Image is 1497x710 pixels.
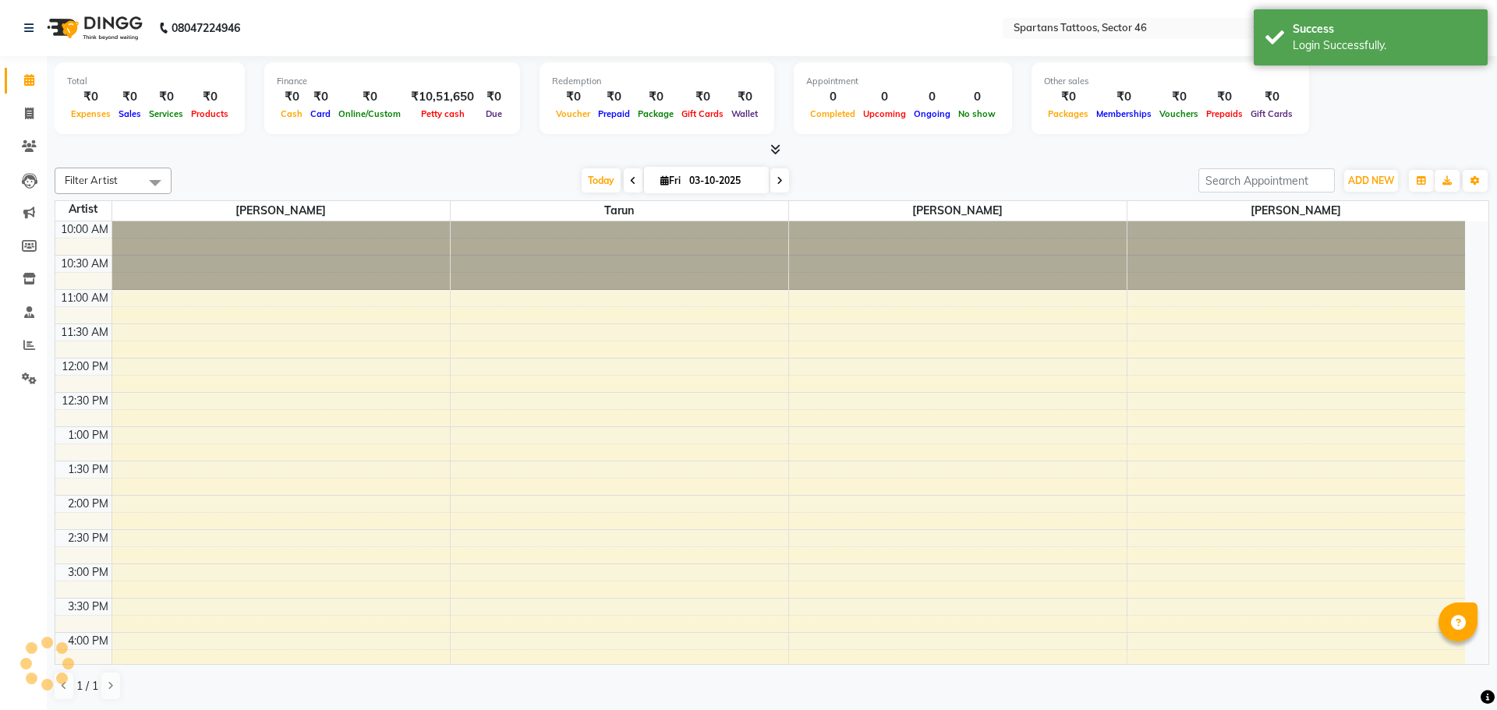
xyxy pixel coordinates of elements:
span: 1 / 1 [76,678,98,694]
span: Online/Custom [334,108,405,119]
div: Finance [277,75,508,88]
span: Services [145,108,187,119]
div: ₹0 [594,88,634,106]
span: Fri [656,175,685,186]
span: Card [306,108,334,119]
img: logo [40,6,147,50]
div: Redemption [552,75,762,88]
div: ₹0 [678,88,727,106]
div: ₹0 [145,88,187,106]
div: ₹0 [115,88,145,106]
div: ₹0 [277,88,306,106]
span: Sales [115,108,145,119]
div: 2:30 PM [65,530,111,546]
span: [PERSON_NAME] [789,201,1127,221]
div: 3:30 PM [65,599,111,615]
div: 11:30 AM [58,324,111,341]
div: ₹0 [552,88,594,106]
div: 1:30 PM [65,461,111,478]
span: No show [954,108,1000,119]
span: Wallet [727,108,762,119]
div: ₹0 [187,88,232,106]
div: ₹0 [67,88,115,106]
button: ADD NEW [1344,170,1398,192]
div: ₹0 [1044,88,1092,106]
div: ₹0 [334,88,405,106]
span: Package [634,108,678,119]
span: Filter Artist [65,174,118,186]
span: Packages [1044,108,1092,119]
div: 0 [806,88,859,106]
span: Gift Cards [1247,108,1297,119]
span: Vouchers [1155,108,1202,119]
div: 12:00 PM [58,359,111,375]
span: Voucher [552,108,594,119]
div: 0 [859,88,910,106]
span: Tarun [451,201,788,221]
div: 0 [954,88,1000,106]
div: Success [1293,21,1476,37]
div: ₹0 [727,88,762,106]
div: Total [67,75,232,88]
div: 3:00 PM [65,564,111,581]
span: Upcoming [859,108,910,119]
div: 4:00 PM [65,633,111,649]
div: ₹10,51,650 [405,88,480,106]
span: [PERSON_NAME] [1127,201,1466,221]
div: ₹0 [1247,88,1297,106]
div: ₹0 [480,88,508,106]
div: 0 [910,88,954,106]
span: Expenses [67,108,115,119]
span: Cash [277,108,306,119]
span: ADD NEW [1348,175,1394,186]
div: Other sales [1044,75,1297,88]
div: ₹0 [1202,88,1247,106]
div: 10:00 AM [58,221,111,238]
div: ₹0 [306,88,334,106]
input: Search Appointment [1198,168,1335,193]
div: Appointment [806,75,1000,88]
span: Ongoing [910,108,954,119]
span: [PERSON_NAME] [112,201,450,221]
span: Completed [806,108,859,119]
div: 2:00 PM [65,496,111,512]
div: 1:00 PM [65,427,111,443]
div: ₹0 [1155,88,1202,106]
span: Products [187,108,232,119]
input: 2025-10-03 [685,169,763,193]
span: Memberships [1092,108,1155,119]
span: Gift Cards [678,108,727,119]
span: Prepaid [594,108,634,119]
span: Petty cash [417,108,469,119]
div: Login Successfully. [1293,37,1476,54]
b: 08047224946 [172,6,240,50]
span: Today [582,168,621,193]
div: ₹0 [1092,88,1155,106]
div: 12:30 PM [58,393,111,409]
div: 11:00 AM [58,290,111,306]
div: 10:30 AM [58,256,111,272]
span: Due [482,108,506,119]
span: Prepaids [1202,108,1247,119]
div: Artist [55,201,111,217]
div: ₹0 [634,88,678,106]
